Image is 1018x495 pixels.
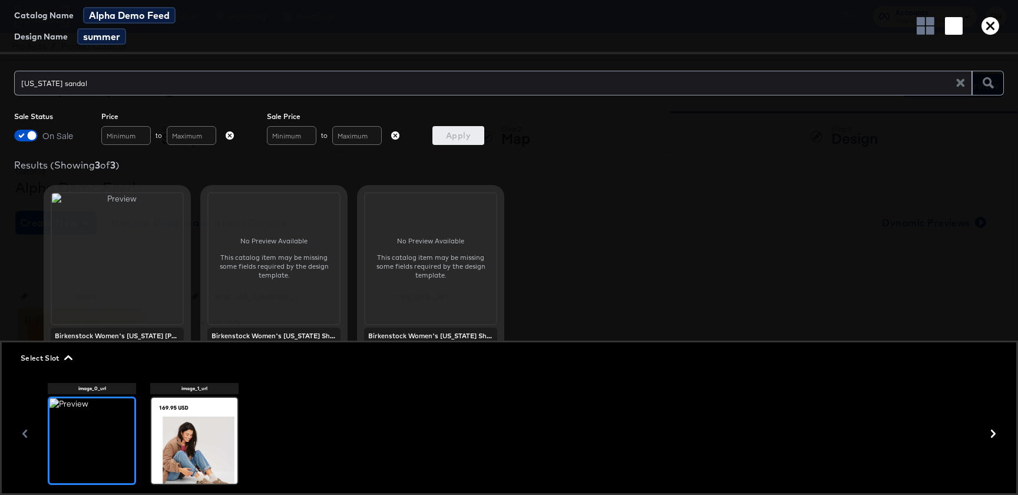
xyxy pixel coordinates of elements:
div: Results (Showing of ) [14,159,1004,171]
div: Birkenstock Women's [US_STATE] [PERSON_NAME] [55,332,180,341]
span: Price [101,112,239,121]
input: Minimum [101,126,151,145]
span: to [321,131,328,140]
div: Birkenstock Women's [US_STATE] Shearling Sandal [368,332,493,341]
span: On Sale [42,130,73,141]
span: image_1_url [150,383,239,394]
span: Sale Status [14,112,73,121]
span: Catalog Name [14,11,74,20]
span: Select Slot [21,352,70,364]
span: summer [77,28,126,45]
div: Birkenstock Women's [US_STATE] Shearling Sandal [211,332,336,341]
input: Maximum [167,126,216,145]
span: to [156,131,162,140]
span: Sale Price [267,112,404,121]
input: Search by Product ID, Name, Description and so on. [14,65,965,91]
strong: 3 [110,159,115,171]
button: Select Slot [16,352,75,364]
strong: 3 [95,159,100,171]
span: image_0_url [48,383,136,394]
input: Maximum [332,126,382,145]
span: Alpha Demo Feed [83,7,176,24]
span: Design Name [14,32,68,41]
input: Minimum [267,126,316,145]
